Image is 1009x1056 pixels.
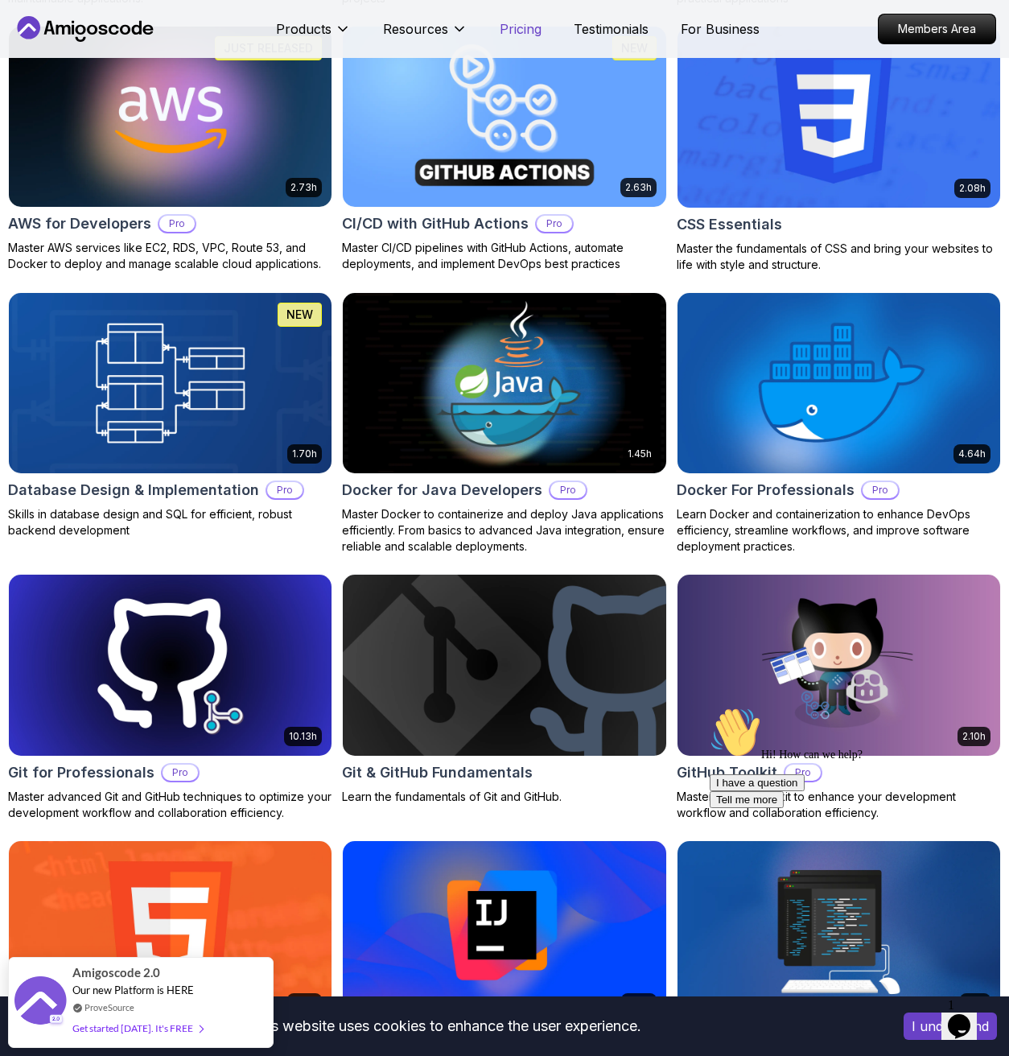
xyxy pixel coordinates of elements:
h2: AWS for Developers [8,212,151,235]
p: 2.08h [959,182,986,195]
img: CI/CD with GitHub Actions card [343,27,665,208]
p: Pro [537,216,572,232]
a: GitHub Toolkit card2.10hGitHub ToolkitProMaster GitHub Toolkit to enhance your development workfl... [677,574,1001,821]
button: Tell me more [6,91,80,108]
a: For Business [681,19,760,39]
p: 2.73h [290,181,317,194]
p: 10.13h [289,730,317,743]
span: Amigoscode 2.0 [72,963,160,982]
p: NEW [286,307,313,323]
a: Pricing [500,19,542,39]
button: Products [276,19,351,52]
img: HTML Essentials card [9,841,332,1022]
div: Get started [DATE]. It's FREE [72,1019,203,1037]
img: :wave: [6,6,58,58]
p: 4.64h [958,448,986,460]
h2: Git for Professionals [8,761,154,784]
a: Testimonials [574,19,649,39]
img: CSS Essentials card [677,27,1000,208]
img: Java CLI Build card [677,841,1000,1022]
div: 👋Hi! How can we help?I have a questionTell me more [6,6,296,108]
a: Git & GitHub Fundamentals cardGit & GitHub FundamentalsLearn the fundamentals of Git and GitHub. [342,574,666,805]
p: Learn Docker and containerization to enhance DevOps efficiency, streamline workflows, and improve... [677,506,1001,555]
p: Resources [383,19,448,39]
h2: CI/CD with GitHub Actions [342,212,529,235]
p: Master advanced Git and GitHub techniques to optimize your development workflow and collaboration... [8,789,332,821]
p: Master Docker to containerize and deploy Java applications efficiently. From basics to advanced J... [342,506,666,555]
img: GitHub Toolkit card [677,575,1000,756]
a: Docker For Professionals card4.64hDocker For ProfessionalsProLearn Docker and containerization to... [677,292,1001,555]
h2: Docker for Java Developers [342,479,542,501]
p: Learn the fundamentals of Git and GitHub. [342,789,666,805]
iframe: chat widget [703,700,993,984]
p: Skills in database design and SQL for efficient, robust backend development [8,506,332,538]
a: Docker for Java Developers card1.45hDocker for Java DevelopersProMaster Docker to containerize an... [342,292,666,555]
a: CI/CD with GitHub Actions card2.63hNEWCI/CD with GitHub ActionsProMaster CI/CD pipelines with Git... [342,26,666,273]
p: 2.63h [625,181,652,194]
h2: Database Design & Implementation [8,479,259,501]
button: Accept cookies [904,1013,997,1040]
p: Pro [863,482,898,498]
p: Master the fundamentals of CSS and bring your websites to life with style and structure. [677,241,1001,273]
img: Database Design & Implementation card [9,293,332,474]
img: Git for Professionals card [9,575,332,756]
a: Git for Professionals card10.13hGit for ProfessionalsProMaster advanced Git and GitHub techniques... [8,574,332,821]
a: AWS for Developers card2.73hJUST RELEASEDAWS for DevelopersProMaster AWS services like EC2, RDS, ... [8,26,332,273]
p: Pro [159,216,195,232]
img: AWS for Developers card [9,27,332,208]
p: Pro [267,482,303,498]
a: CSS Essentials card2.08hCSS EssentialsMaster the fundamentals of CSS and bring your websites to l... [677,26,1001,273]
a: Database Design & Implementation card1.70hNEWDatabase Design & ImplementationProSkills in databas... [8,292,332,539]
span: Our new Platform is HERE [72,984,194,996]
h2: CSS Essentials [677,213,782,236]
p: Pro [163,765,198,781]
img: Docker for Java Developers card [343,293,665,474]
p: 1.70h [292,448,317,460]
img: Docker For Professionals card [677,293,1000,474]
h2: GitHub Toolkit [677,761,777,784]
p: Master CI/CD pipelines with GitHub Actions, automate deployments, and implement DevOps best pract... [342,240,666,272]
p: Pro [550,482,586,498]
p: Products [276,19,332,39]
button: Resources [383,19,467,52]
h2: Git & GitHub Fundamentals [342,761,533,784]
iframe: chat widget [941,992,993,1040]
a: ProveSource [84,1000,134,1014]
a: Members Area [878,14,996,44]
button: I have a question [6,74,101,91]
img: Git & GitHub Fundamentals card [343,575,665,756]
p: Master AWS services like EC2, RDS, VPC, Route 53, and Docker to deploy and manage scalable cloud ... [8,240,332,272]
h2: Docker For Professionals [677,479,855,501]
p: 1.45h [628,448,652,460]
span: Hi! How can we help? [6,48,159,60]
p: Master GitHub Toolkit to enhance your development workflow and collaboration efficiency. [677,789,1001,821]
div: This website uses cookies to enhance the user experience. [12,1009,879,1044]
img: provesource social proof notification image [14,976,67,1029]
img: IntelliJ IDEA Developer Guide card [343,841,665,1022]
p: Members Area [879,14,995,43]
